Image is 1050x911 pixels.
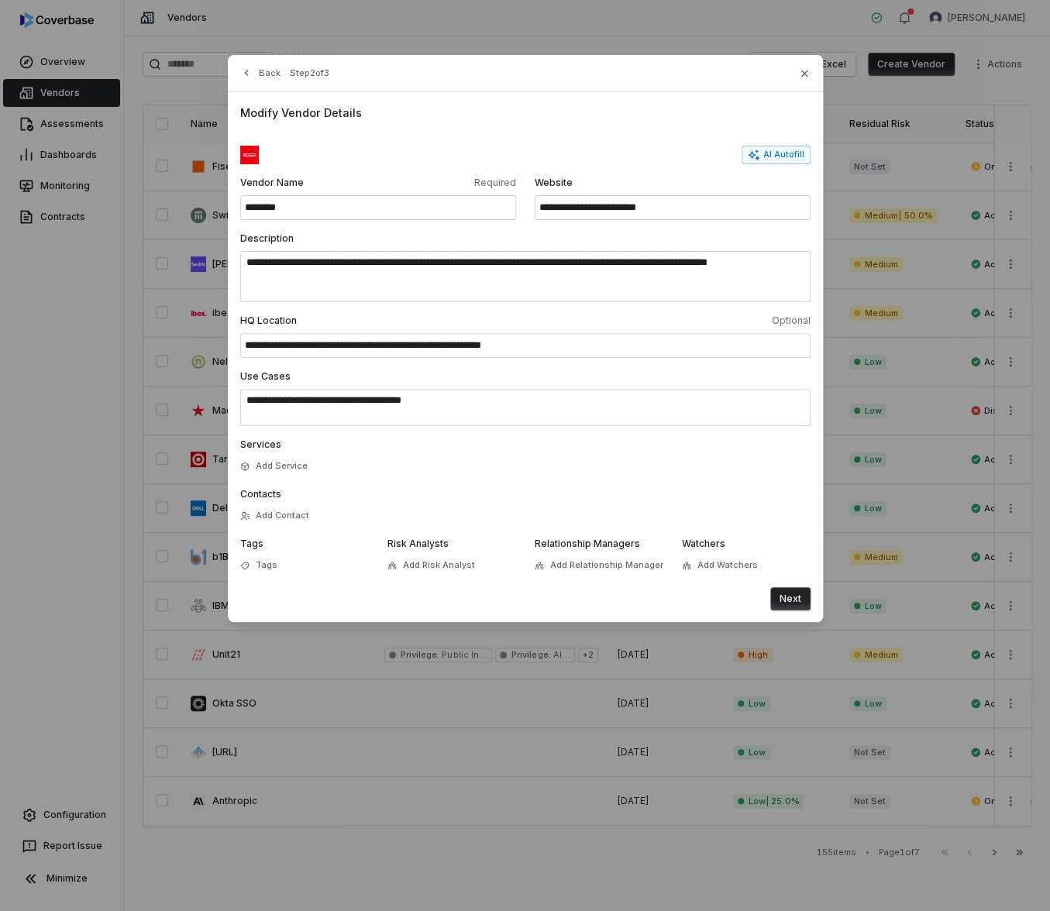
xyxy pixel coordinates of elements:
button: Next [770,587,811,610]
button: Add Contact [236,502,314,530]
span: Step 2 of 3 [290,67,329,79]
span: HQ Location [240,315,522,327]
span: Modify Vendor Details [240,105,811,121]
span: Watchers [682,538,725,549]
span: Vendor Name [240,177,375,189]
span: Tags [240,538,263,549]
button: AI Autofill [742,146,811,164]
span: Services [240,438,281,450]
span: Required [381,177,516,189]
span: Add Relationship Manager [550,559,663,571]
span: Tags [256,559,277,571]
span: Risk Analysts [387,538,449,549]
span: Use Cases [240,370,291,382]
span: Website [535,177,811,189]
span: Optional [528,315,811,327]
button: Add Watchers [677,552,763,579]
span: Contacts [240,488,281,500]
button: Add Service [236,452,312,480]
span: Description [240,232,294,244]
span: Relationship Managers [535,538,640,549]
button: Back [236,59,285,87]
span: Add Risk Analyst [403,559,475,571]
